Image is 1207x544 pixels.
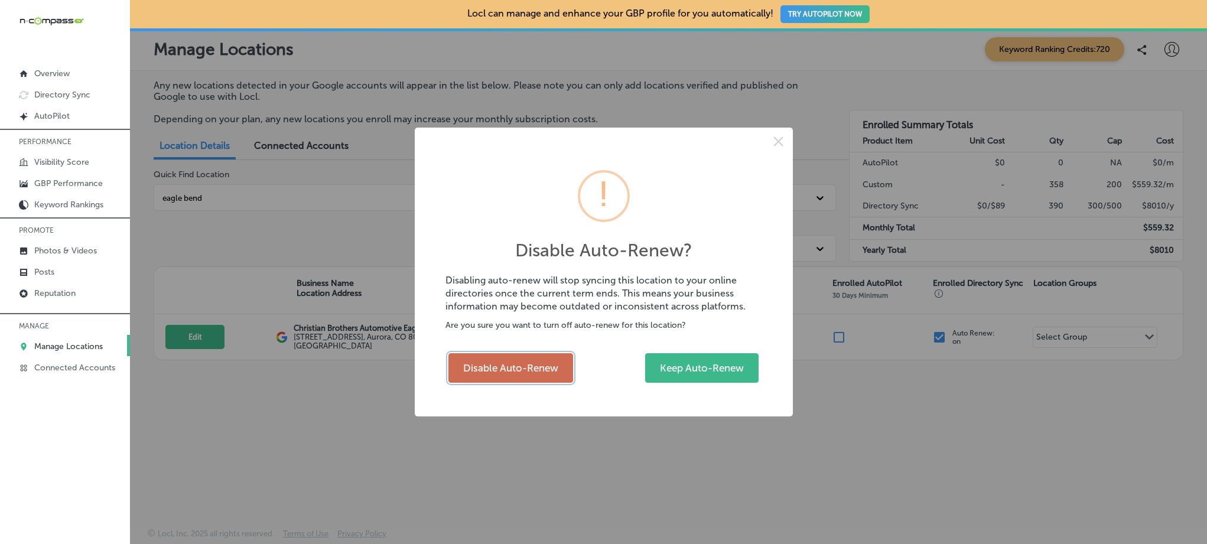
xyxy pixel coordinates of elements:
[34,69,70,79] p: Overview
[764,128,793,156] button: Close this dialog
[34,90,90,100] p: Directory Sync
[34,267,54,277] p: Posts
[34,157,89,167] p: Visibility Score
[448,353,573,383] button: Disable Auto-Renew
[34,178,103,188] p: GBP Performance
[645,353,759,383] button: Keep Auto-Renew
[780,5,870,23] button: TRY AUTOPILOT NOW
[34,246,97,256] p: Photos & Videos
[34,200,103,210] p: Keyword Rankings
[445,319,762,332] p: Are you sure you want to turn off auto-renew for this location?
[445,274,762,313] p: Disabling auto-renew will stop syncing this location to your online directories once the current ...
[19,15,84,27] img: 660ab0bf-5cc7-4cb8-ba1c-48b5ae0f18e60NCTV_CLogo_TV_Black_-500x88.png
[34,111,70,121] p: AutoPilot
[34,363,115,373] p: Connected Accounts
[34,341,103,351] p: Manage Locations
[34,288,76,298] p: Reputation
[515,240,692,261] h2: Disable Auto-Renew?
